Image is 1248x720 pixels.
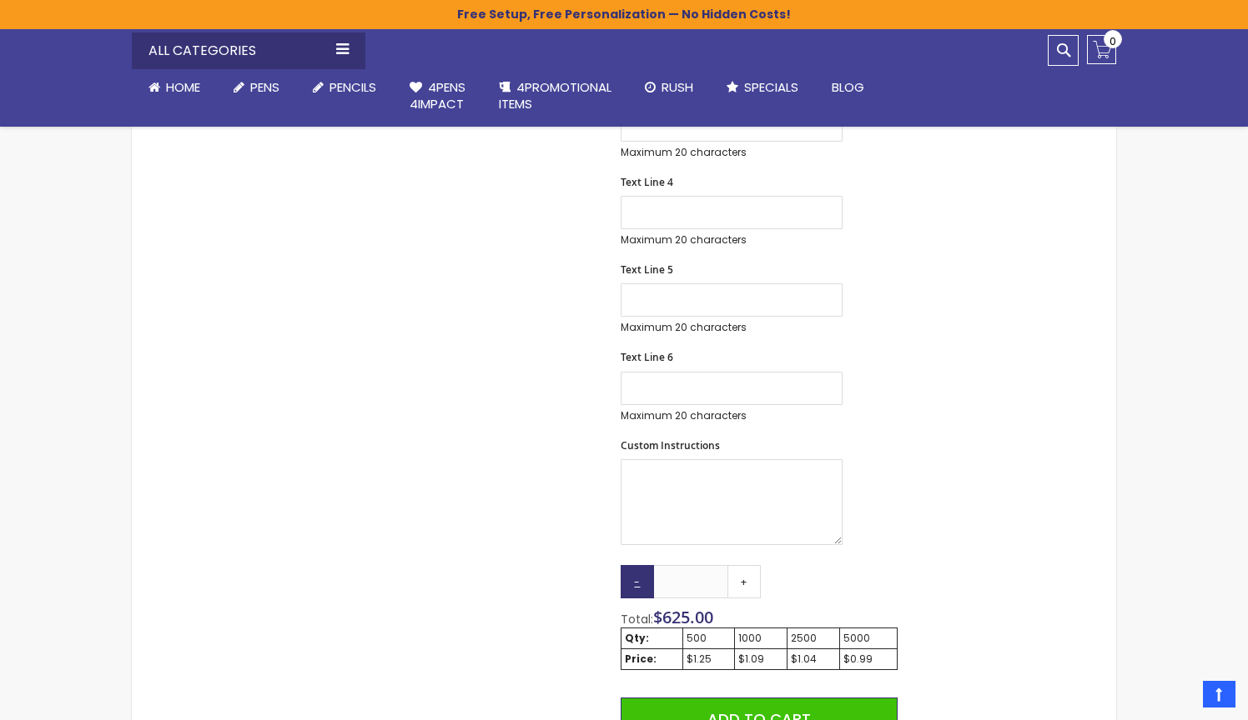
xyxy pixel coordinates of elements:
[132,69,217,106] a: Home
[621,321,843,334] p: Maximum 20 characters
[621,611,653,627] span: Total:
[132,32,365,69] div: All Categories
[710,69,815,106] a: Specials
[621,233,843,247] p: Maximum 20 characters
[738,632,783,645] div: 1000
[738,652,783,666] div: $1.09
[621,262,673,277] span: Text Line 5
[166,78,200,96] span: Home
[621,350,673,364] span: Text Line 6
[499,78,611,112] span: 4PROMOTIONAL ITEMS
[1087,35,1116,64] a: 0
[791,652,836,666] div: $1.04
[653,606,713,628] span: $
[621,438,720,452] span: Custom Instructions
[791,632,836,645] div: 2500
[330,78,376,96] span: Pencils
[625,652,657,666] strong: Price:
[393,69,482,123] a: 4Pens4impact
[621,565,654,598] a: -
[687,632,731,645] div: 500
[250,78,279,96] span: Pens
[621,409,843,422] p: Maximum 20 characters
[843,652,893,666] div: $0.99
[482,69,628,123] a: 4PROMOTIONALITEMS
[687,652,731,666] div: $1.25
[843,632,893,645] div: 5000
[662,606,713,628] span: 625.00
[410,78,465,112] span: 4Pens 4impact
[1110,675,1248,720] iframe: Google Customer Reviews
[621,146,843,159] p: Maximum 20 characters
[217,69,296,106] a: Pens
[621,175,673,189] span: Text Line 4
[832,78,864,96] span: Blog
[727,565,761,598] a: +
[625,631,649,645] strong: Qty:
[628,69,710,106] a: Rush
[662,78,693,96] span: Rush
[744,78,798,96] span: Specials
[296,69,393,106] a: Pencils
[815,69,881,106] a: Blog
[1110,33,1116,49] span: 0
